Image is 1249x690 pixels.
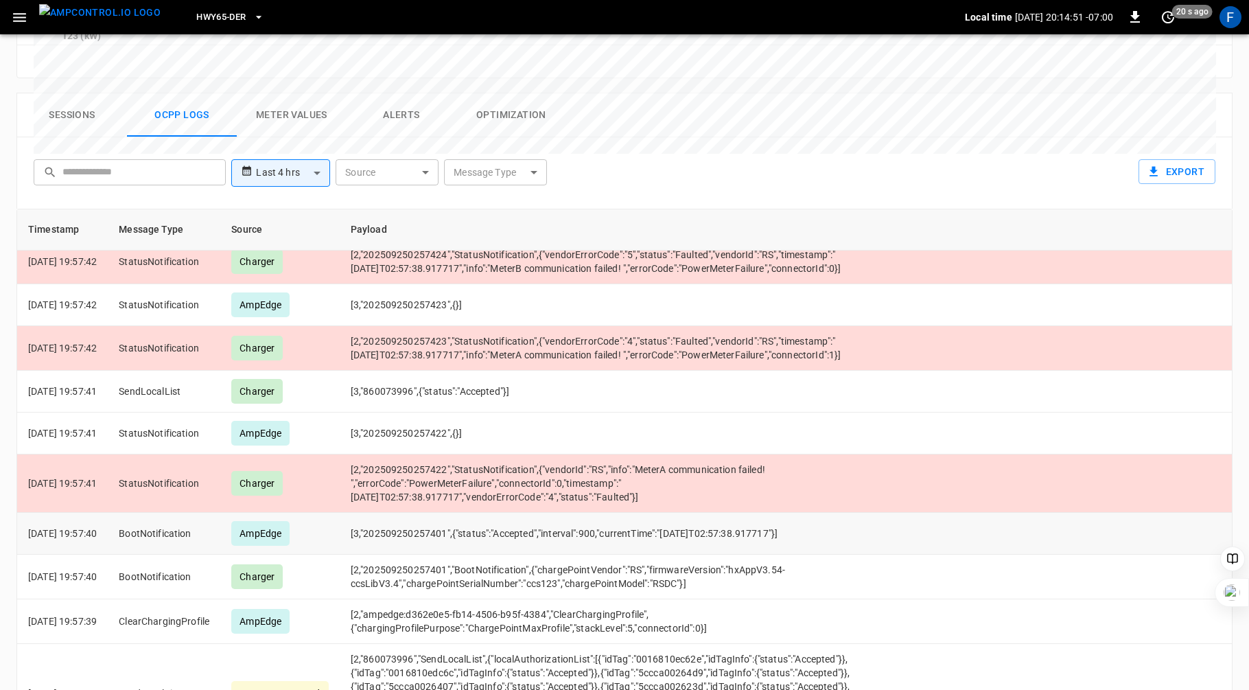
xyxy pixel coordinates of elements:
[28,614,97,628] p: [DATE] 19:57:39
[28,527,97,540] p: [DATE] 19:57:40
[108,599,220,644] td: ClearChargingProfile
[231,471,283,496] div: Charger
[231,564,283,589] div: Charger
[17,209,108,251] th: Timestamp
[1015,10,1113,24] p: [DATE] 20:14:51 -07:00
[256,160,330,186] div: Last 4 hrs
[108,371,220,413] td: SendLocalList
[196,10,246,25] span: HWY65-DER
[231,609,290,634] div: AmpEdge
[108,555,220,599] td: BootNotification
[237,93,347,137] button: Meter Values
[28,341,97,355] p: [DATE] 19:57:42
[39,4,161,21] img: ampcontrol.io logo
[220,209,339,251] th: Source
[340,599,913,644] td: [2,"ampedge:d362e0e5-fb14-4506-b95f-4384","ClearChargingProfile",{"chargingProfilePurpose":"Charg...
[108,209,220,251] th: Message Type
[28,255,97,268] p: [DATE] 19:57:42
[108,513,220,555] td: BootNotification
[28,570,97,584] p: [DATE] 19:57:40
[231,421,290,446] div: AmpEdge
[28,426,97,440] p: [DATE] 19:57:41
[456,93,566,137] button: Optimization
[191,4,269,31] button: HWY65-DER
[108,455,220,513] td: StatusNotification
[28,298,97,312] p: [DATE] 19:57:42
[231,379,283,404] div: Charger
[347,93,456,137] button: Alerts
[340,455,913,513] td: [2,"202509250257422","StatusNotification",{"vendorId":"RS","info":"MeterA communication failed! "...
[340,209,913,251] th: Payload
[340,371,913,413] td: [3,"860073996",{"status":"Accepted"}]
[108,413,220,455] td: StatusNotification
[965,10,1012,24] p: Local time
[1139,159,1215,185] button: Export
[28,384,97,398] p: [DATE] 19:57:41
[340,413,913,455] td: [3,"202509250257422",{}]
[231,521,290,546] div: AmpEdge
[1157,6,1179,28] button: set refresh interval
[340,555,913,599] td: [2,"202509250257401","BootNotification",{"chargePointVendor":"RS","firmwareVersion":"hxAppV3.54-c...
[1219,6,1241,28] div: profile-icon
[127,93,237,137] button: Ocpp logs
[17,93,127,137] button: Sessions
[340,513,913,555] td: [3,"202509250257401",{"status":"Accepted","interval":900,"currentTime":"[DATE]T02:57:38.917717"}]
[1172,5,1213,19] span: 20 s ago
[28,476,97,490] p: [DATE] 19:57:41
